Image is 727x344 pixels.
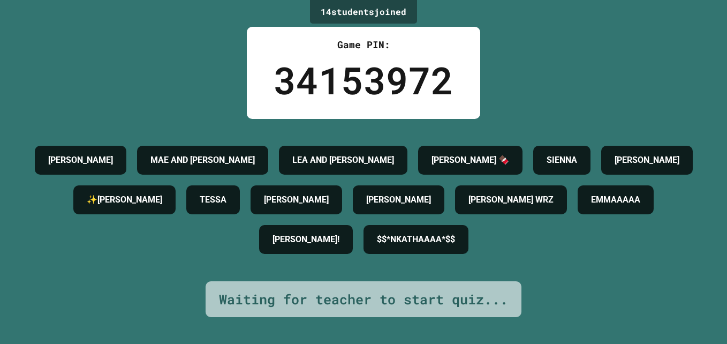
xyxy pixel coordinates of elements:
h4: [PERSON_NAME] [264,193,329,206]
div: 34153972 [274,52,453,108]
h4: [PERSON_NAME] [366,193,431,206]
div: Waiting for teacher to start quiz... [219,289,508,310]
h4: LEA AND [PERSON_NAME] [292,154,394,167]
h4: [PERSON_NAME] WRZ [468,193,554,206]
div: Game PIN: [274,38,453,52]
h4: EMMAAAAA [591,193,640,206]
h4: $$*NKATHAAAA*$$ [377,233,455,246]
h4: TESSA [200,193,226,206]
h4: [PERSON_NAME] [615,154,679,167]
h4: [PERSON_NAME]! [272,233,339,246]
h4: [PERSON_NAME] [48,154,113,167]
h4: SIENNA [547,154,577,167]
h4: [PERSON_NAME] 🍫 [431,154,509,167]
h4: ✨[PERSON_NAME] [87,193,162,206]
h4: MAE AND [PERSON_NAME] [150,154,255,167]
